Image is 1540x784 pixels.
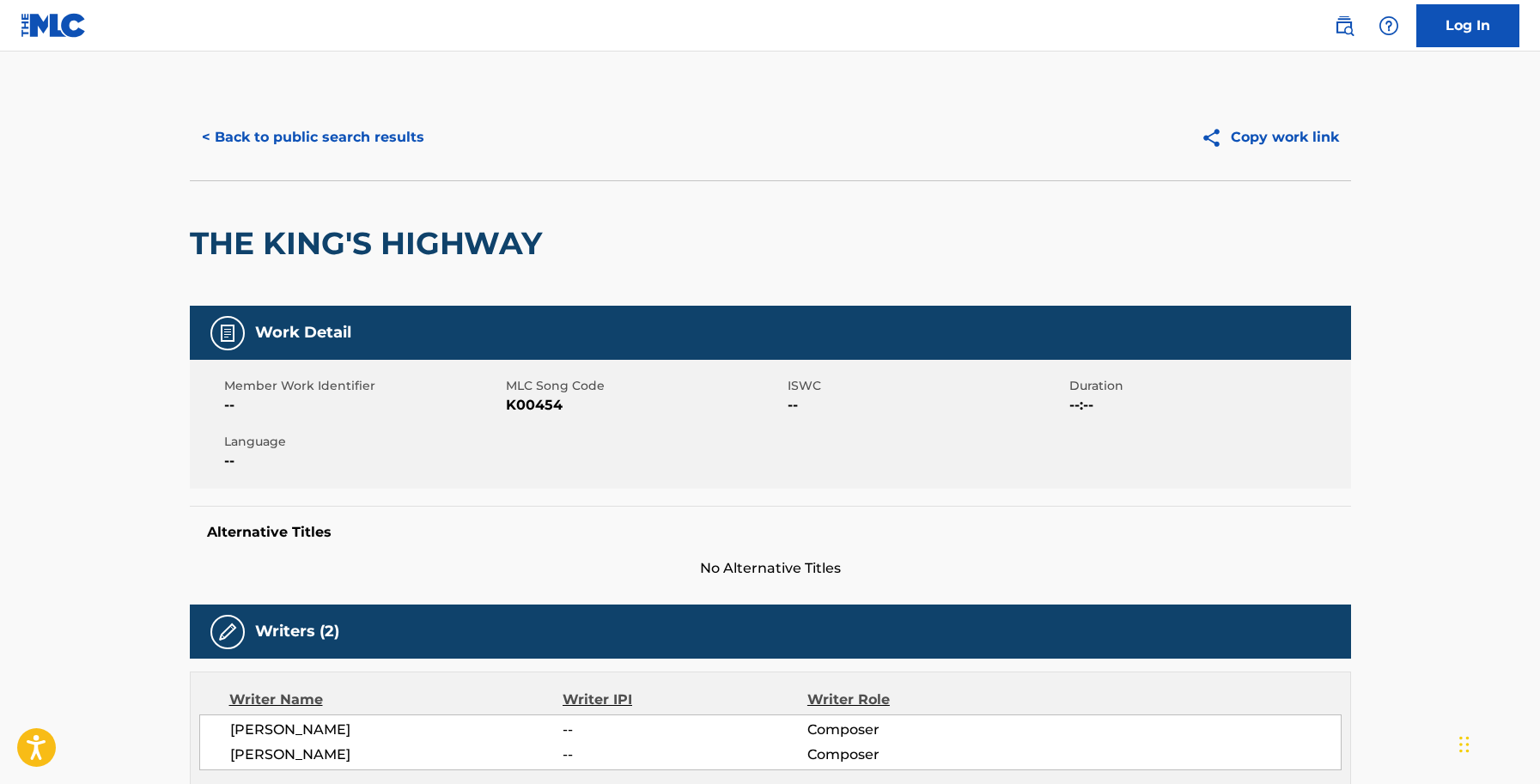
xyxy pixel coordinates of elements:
span: -- [788,395,1065,416]
a: Log In [1416,4,1519,47]
button: Copy work link [1189,116,1351,159]
div: Writer Name [229,690,563,710]
span: -- [224,451,502,471]
span: -- [563,744,807,765]
div: Help [1372,9,1406,43]
span: -- [563,720,807,740]
span: Composer [807,720,1030,740]
span: MLC Song Code [506,377,783,395]
div: Writer IPI [563,690,807,710]
span: No Alternative Titles [190,558,1351,579]
img: Writers [217,622,238,642]
h5: Writers (2) [255,622,339,641]
img: search [1334,15,1354,36]
span: Member Work Identifier [224,377,502,395]
span: Language [224,433,502,451]
img: Copy work link [1201,127,1231,149]
span: --:-- [1069,395,1347,416]
span: [PERSON_NAME] [230,744,563,765]
span: Duration [1069,377,1347,395]
span: K00454 [506,395,783,416]
img: MLC Logo [21,13,87,38]
h5: Alternative Titles [207,524,1334,541]
span: Composer [807,744,1030,765]
span: -- [224,395,502,416]
img: help [1379,15,1399,36]
a: Public Search [1327,9,1361,43]
span: ISWC [788,377,1065,395]
span: [PERSON_NAME] [230,720,563,740]
iframe: Chat Widget [1454,702,1540,784]
img: Work Detail [217,323,238,343]
h5: Work Detail [255,323,351,343]
div: Writer Role [807,690,1030,710]
button: < Back to public search results [190,116,436,159]
div: Drag [1459,719,1470,770]
h2: THE KING'S HIGHWAY [190,224,551,263]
